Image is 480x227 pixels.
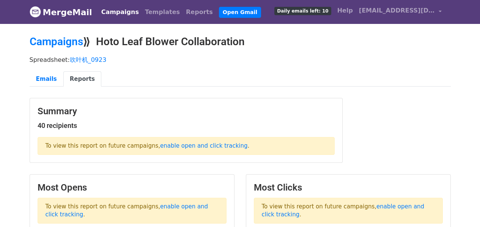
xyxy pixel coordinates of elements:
p: To view this report on future campaigns, . [38,137,335,155]
h5: 40 recipients [38,121,335,130]
h2: ⟫ Hoto Leaf Blower Collaboration [30,35,451,48]
h3: Most Clicks [254,182,443,193]
p: To view this report on future campaigns, . [254,198,443,224]
p: To view this report on future campaigns, . [38,198,227,224]
a: Campaigns [98,5,142,20]
img: MergeMail logo [30,6,41,17]
a: Daily emails left: 10 [271,3,334,18]
span: Daily emails left: 10 [274,7,331,15]
a: Reports [63,71,101,87]
span: [EMAIL_ADDRESS][DOMAIN_NAME] [359,6,435,15]
h3: Summary [38,106,335,117]
a: Reports [183,5,216,20]
p: Spreadsheet: [30,56,451,64]
a: enable open and click tracking [160,142,247,149]
a: MergeMail [30,4,92,20]
a: Templates [142,5,183,20]
a: Emails [30,71,63,87]
h3: Most Opens [38,182,227,193]
a: Campaigns [30,35,83,48]
a: Open Gmail [219,7,261,18]
a: [EMAIL_ADDRESS][DOMAIN_NAME] [356,3,445,21]
a: Help [334,3,356,18]
a: 吹叶机_0923 [70,56,107,63]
